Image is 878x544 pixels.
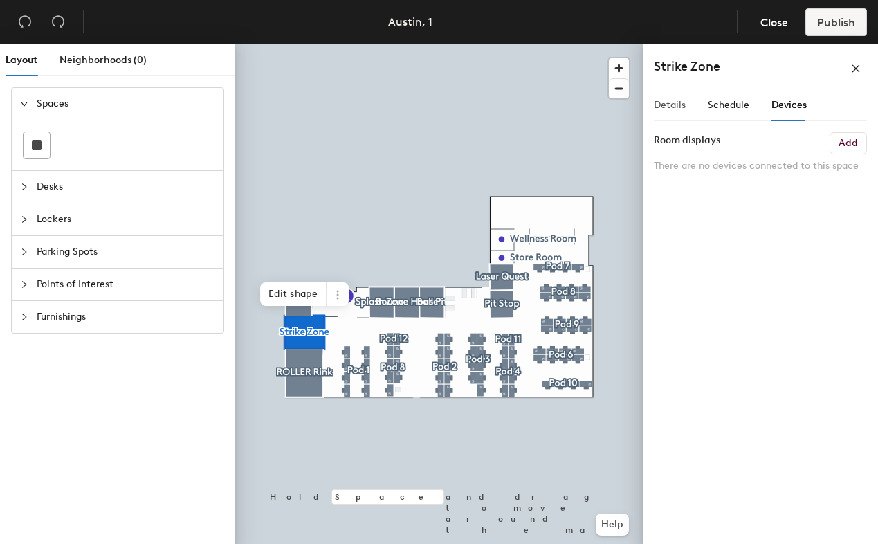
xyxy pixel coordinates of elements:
[37,301,215,333] span: Furnishings
[596,514,629,536] button: Help
[44,8,72,36] button: Redo (⌘ + ⇧ + Z)
[37,88,215,120] span: Spaces
[851,64,861,73] span: close
[830,132,867,154] button: Add
[20,280,28,289] span: collapsed
[37,203,215,235] span: Lockers
[654,57,720,75] h4: Strike Zone
[11,8,39,36] button: Undo (⌘ + Z)
[20,100,28,108] span: expanded
[654,160,867,172] p: There are no devices connected to this space
[260,282,327,306] span: Edit shape
[37,269,215,300] span: Points of Interest
[805,8,867,36] button: Publish
[749,8,800,36] button: Close
[654,99,686,111] span: Details
[37,171,215,203] span: Desks
[6,54,37,66] span: Layout
[20,313,28,321] span: collapsed
[20,248,28,256] span: collapsed
[760,16,788,29] span: Close
[60,54,147,66] span: Neighborhoods (0)
[20,183,28,191] span: collapsed
[20,215,28,224] span: collapsed
[654,132,720,149] label: Room displays
[37,236,215,268] span: Parking Spots
[771,99,807,111] span: Devices
[708,99,749,111] span: Schedule
[18,15,32,28] span: undo
[388,13,432,30] div: Austin, 1
[839,138,858,149] h6: Add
